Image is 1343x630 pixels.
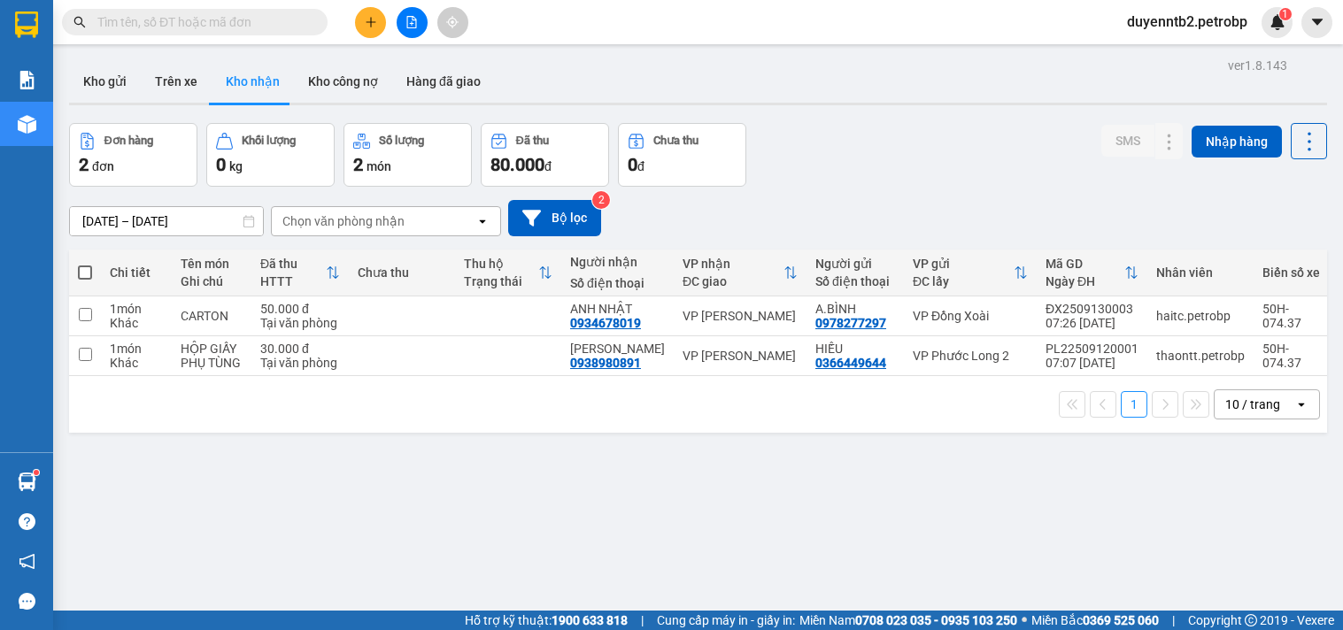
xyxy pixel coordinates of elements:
[19,593,35,610] span: message
[570,356,641,370] div: 0938980891
[405,16,418,28] span: file-add
[69,123,197,187] button: Đơn hàng2đơn
[1192,126,1282,157] button: Nhập hàng
[455,250,561,296] th: Toggle SortBy
[1309,14,1325,30] span: caret-down
[19,553,35,570] span: notification
[683,274,783,288] div: ĐC giao
[1262,265,1320,280] div: Biển số xe
[570,276,665,290] div: Số điện thoại
[1294,397,1308,411] svg: open
[19,513,35,530] span: question-circle
[544,159,552,173] span: đ
[618,123,746,187] button: Chưa thu0đ
[1121,391,1147,418] button: 1
[628,154,637,175] span: 0
[913,309,1028,323] div: VP Đồng Xoài
[251,250,349,296] th: Toggle SortBy
[1156,349,1245,363] div: thaontt.petrobp
[570,255,665,269] div: Người nhận
[242,134,296,147] div: Khối lượng
[1046,257,1124,271] div: Mã GD
[282,212,405,230] div: Chọn văn phòng nhận
[367,159,391,173] span: món
[592,191,610,209] sup: 2
[353,154,363,175] span: 2
[904,250,1037,296] th: Toggle SortBy
[110,342,163,356] div: 1 món
[815,257,895,271] div: Người gửi
[1172,611,1175,630] span: |
[1228,56,1287,75] div: ver 1.8.143
[815,356,886,370] div: 0366449644
[653,134,699,147] div: Chưa thu
[1046,274,1124,288] div: Ngày ĐH
[508,200,601,236] button: Bộ lọc
[799,611,1017,630] span: Miền Nam
[110,265,163,280] div: Chi tiết
[570,302,665,316] div: ANH NHẬT
[464,274,538,288] div: Trạng thái
[260,342,340,356] div: 30.000 đ
[18,472,36,491] img: warehouse-icon
[69,60,141,103] button: Kho gửi
[1101,125,1154,157] button: SMS
[683,349,798,363] div: VP [PERSON_NAME]
[18,115,36,134] img: warehouse-icon
[181,274,243,288] div: Ghi chú
[637,159,644,173] span: đ
[206,123,335,187] button: Khối lượng0kg
[260,356,340,370] div: Tại văn phòng
[683,257,783,271] div: VP nhận
[260,302,340,316] div: 50.000 đ
[73,16,86,28] span: search
[181,257,243,271] div: Tên món
[97,12,306,32] input: Tìm tên, số ĐT hoặc mã đơn
[343,123,472,187] button: Số lượng2món
[1245,614,1257,626] span: copyright
[260,257,326,271] div: Đã thu
[815,274,895,288] div: Số điện thoại
[1156,265,1245,280] div: Nhân viên
[570,316,641,330] div: 0934678019
[397,7,428,38] button: file-add
[1046,342,1138,356] div: PL22509120001
[15,12,38,38] img: logo-vxr
[141,60,212,103] button: Trên xe
[464,257,538,271] div: Thu hộ
[1046,316,1138,330] div: 07:26 [DATE]
[674,250,807,296] th: Toggle SortBy
[490,154,544,175] span: 80.000
[552,613,628,627] strong: 1900 633 818
[1031,611,1159,630] span: Miền Bắc
[815,342,895,356] div: HIẾU
[1282,8,1288,20] span: 1
[1037,250,1147,296] th: Toggle SortBy
[481,123,609,187] button: Đã thu80.000đ
[365,16,377,28] span: plus
[34,470,39,475] sup: 1
[355,7,386,38] button: plus
[392,60,495,103] button: Hàng đã giao
[104,134,153,147] div: Đơn hàng
[1270,14,1285,30] img: icon-new-feature
[110,302,163,316] div: 1 món
[260,316,340,330] div: Tại văn phòng
[465,611,628,630] span: Hỗ trợ kỹ thuật:
[683,309,798,323] div: VP [PERSON_NAME]
[570,342,665,356] div: KIM
[1262,342,1320,370] div: 50H-074.37
[1262,302,1320,330] div: 50H-074.37
[815,316,886,330] div: 0978277297
[379,134,424,147] div: Số lượng
[1113,11,1262,33] span: duyenntb2.petrobp
[294,60,392,103] button: Kho công nợ
[1046,356,1138,370] div: 07:07 [DATE]
[18,71,36,89] img: solution-icon
[913,349,1028,363] div: VP Phước Long 2
[437,7,468,38] button: aim
[1225,396,1280,413] div: 10 / trang
[79,154,89,175] span: 2
[70,207,263,235] input: Select a date range.
[181,309,243,323] div: CARTON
